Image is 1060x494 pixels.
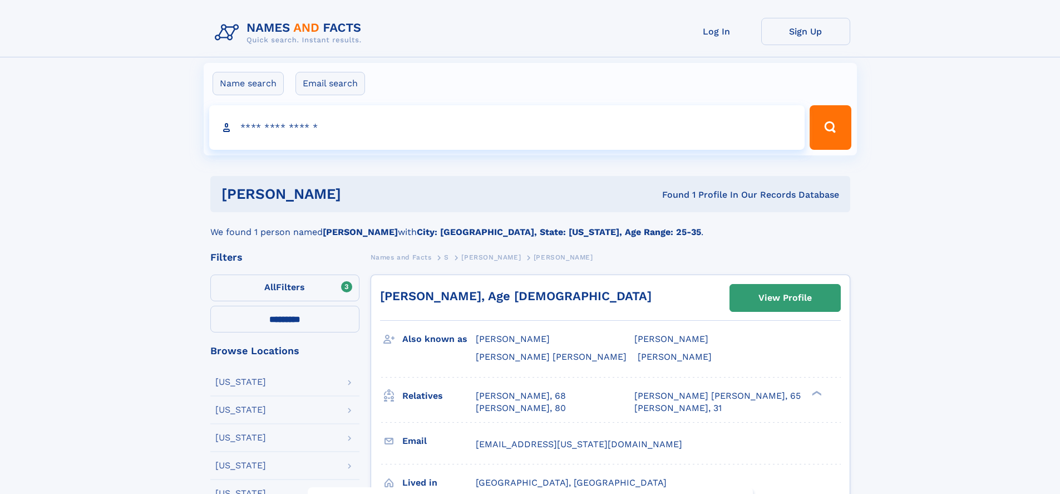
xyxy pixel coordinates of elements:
[634,390,801,402] a: [PERSON_NAME] [PERSON_NAME], 65
[634,402,722,414] a: [PERSON_NAME], 31
[461,250,521,264] a: [PERSON_NAME]
[810,105,851,150] button: Search Button
[371,250,432,264] a: Names and Facts
[402,387,476,405] h3: Relatives
[295,72,365,95] label: Email search
[476,351,627,362] span: [PERSON_NAME] [PERSON_NAME]
[758,285,812,311] div: View Profile
[476,390,566,402] a: [PERSON_NAME], 68
[809,389,822,397] div: ❯
[380,289,652,303] a: [PERSON_NAME], Age [DEMOGRAPHIC_DATA]
[501,189,839,201] div: Found 1 Profile In Our Records Database
[476,477,667,488] span: [GEOGRAPHIC_DATA], [GEOGRAPHIC_DATA]
[476,402,566,414] a: [PERSON_NAME], 80
[215,433,266,442] div: [US_STATE]
[264,282,276,292] span: All
[402,330,476,349] h3: Also known as
[210,212,850,239] div: We found 1 person named with .
[210,275,359,301] label: Filters
[402,473,476,492] h3: Lived in
[210,18,371,48] img: Logo Names and Facts
[444,253,449,261] span: S
[215,461,266,470] div: [US_STATE]
[215,405,266,414] div: [US_STATE]
[213,72,284,95] label: Name search
[444,250,449,264] a: S
[672,18,761,45] a: Log In
[221,187,502,201] h1: [PERSON_NAME]
[215,378,266,387] div: [US_STATE]
[402,432,476,451] h3: Email
[210,346,359,356] div: Browse Locations
[461,253,521,261] span: [PERSON_NAME]
[209,105,805,150] input: search input
[634,334,708,344] span: [PERSON_NAME]
[534,253,593,261] span: [PERSON_NAME]
[761,18,850,45] a: Sign Up
[476,439,682,449] span: [EMAIL_ADDRESS][US_STATE][DOMAIN_NAME]
[210,252,359,262] div: Filters
[323,227,398,237] b: [PERSON_NAME]
[638,351,712,362] span: [PERSON_NAME]
[417,227,701,237] b: City: [GEOGRAPHIC_DATA], State: [US_STATE], Age Range: 25-35
[476,334,550,344] span: [PERSON_NAME]
[730,285,840,311] a: View Profile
